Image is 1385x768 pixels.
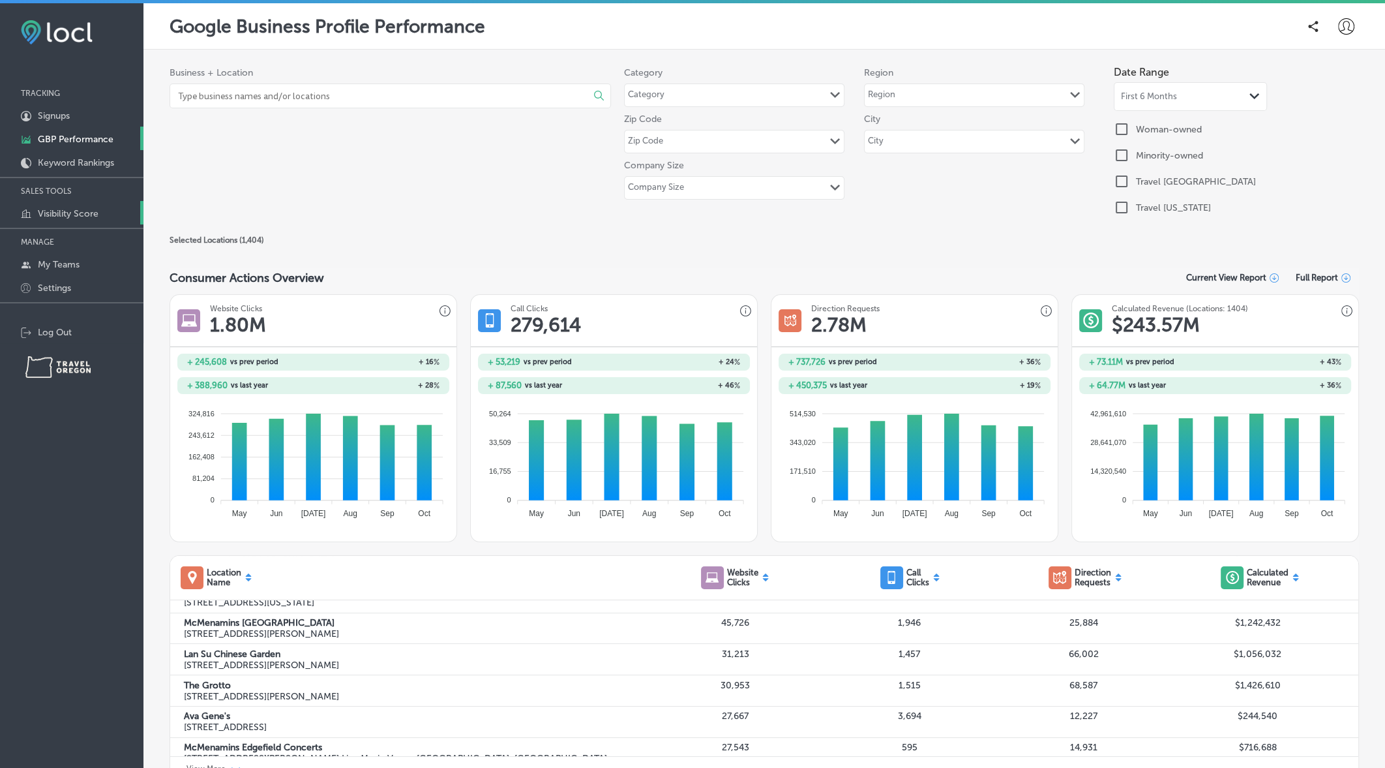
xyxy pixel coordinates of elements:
[489,409,511,417] tspan: 50,264
[568,509,580,518] tspan: Jun
[734,381,740,390] span: %
[1122,496,1126,504] tspan: 0
[1170,680,1345,691] p: $1,426,610
[996,680,1170,691] p: 68,587
[529,509,544,518] tspan: May
[1114,66,1169,78] label: Date Range
[1170,711,1345,722] p: $244,540
[187,357,227,367] h2: + 245,608
[1285,509,1299,518] tspan: Sep
[996,649,1170,660] p: 66,002
[511,304,548,313] h3: Call Clicks
[232,509,247,518] tspan: May
[177,84,566,108] input: Type business names and/or locations
[996,617,1170,628] p: 25,884
[170,236,264,245] span: Selected Locations ( 1,404 )
[211,496,215,504] tspan: 0
[822,680,996,691] p: 1,515
[648,680,822,691] p: 30,953
[915,381,1041,390] h2: + 19
[184,649,648,660] label: Lan Su Chinese Garden
[188,453,215,461] tspan: 162,408
[628,89,664,104] div: Category
[38,134,113,145] p: GBP Performance
[507,496,511,504] tspan: 0
[524,358,572,365] span: vs prev period
[833,509,848,518] tspan: May
[1215,381,1341,390] h2: + 36
[996,711,1170,722] p: 12,227
[614,358,740,367] h2: + 24
[680,509,694,518] tspan: Sep
[270,509,282,518] tspan: Jun
[511,313,581,337] h1: 279,614
[811,313,867,337] h1: 2.78M
[811,304,880,313] h3: Direction Requests
[788,357,826,367] h2: + 737,726
[207,568,241,587] p: Location Name
[1035,381,1041,390] span: %
[1090,467,1126,475] tspan: 14,320,540
[184,711,648,722] label: Ava Gene's
[790,467,816,475] tspan: 171,510
[488,357,520,367] h2: + 53,219
[1321,509,1333,518] tspan: Oct
[525,382,562,389] span: vs last year
[1136,176,1256,187] label: Travel [GEOGRAPHIC_DATA]
[727,568,758,587] p: Website Clicks
[38,208,98,219] p: Visibility Score
[790,438,816,446] tspan: 343,020
[38,157,114,168] p: Keyword Rankings
[1089,380,1125,390] h2: + 64.77M
[210,313,266,337] h1: 1.80M
[790,409,816,417] tspan: 514,530
[1170,742,1345,753] p: $716,688
[624,160,844,171] label: Company Size
[648,649,822,660] p: 31,213
[906,568,929,587] p: Call Clicks
[945,509,959,518] tspan: Aug
[344,509,357,518] tspan: Aug
[1129,382,1166,389] span: vs last year
[1296,273,1338,283] span: Full Report
[1035,358,1041,367] span: %
[1075,568,1111,587] p: Direction Requests
[192,474,215,482] tspan: 81,204
[642,509,656,518] tspan: Aug
[21,20,93,44] img: fda3e92497d09a02dc62c9cd864e3231.png
[829,358,877,365] span: vs prev period
[380,509,395,518] tspan: Sep
[489,438,511,446] tspan: 33,509
[1136,124,1202,135] label: Woman-owned
[996,742,1170,753] p: 14,931
[184,680,648,691] label: The Grotto
[1209,509,1234,518] tspan: [DATE]
[719,509,731,518] tspan: Oct
[184,617,648,628] label: McMenamins [GEOGRAPHIC_DATA]
[1335,358,1341,367] span: %
[915,358,1041,367] h2: + 36
[1170,617,1345,628] p: $1,242,432
[864,114,1084,125] label: City
[648,711,822,722] p: 27,667
[38,283,71,294] p: Settings
[231,382,268,389] span: vs last year
[648,617,822,628] p: 45,726
[301,509,326,518] tspan: [DATE]
[822,649,996,660] p: 1,457
[188,431,215,439] tspan: 243,612
[1170,649,1345,660] p: $1,056,032
[1112,304,1248,313] h3: Calculated Revenue (Locations: 1404)
[830,382,867,389] span: vs last year
[1112,313,1200,337] h1: $ 243.57M
[868,89,895,104] div: Region
[1090,438,1126,446] tspan: 28,641,070
[210,304,262,313] h3: Website Clicks
[1180,509,1192,518] tspan: Jun
[188,409,215,417] tspan: 324,816
[230,358,278,365] span: vs prev period
[314,381,439,390] h2: + 28
[434,358,439,367] span: %
[25,356,91,378] img: Travel Oregon
[628,136,663,151] div: Zip Code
